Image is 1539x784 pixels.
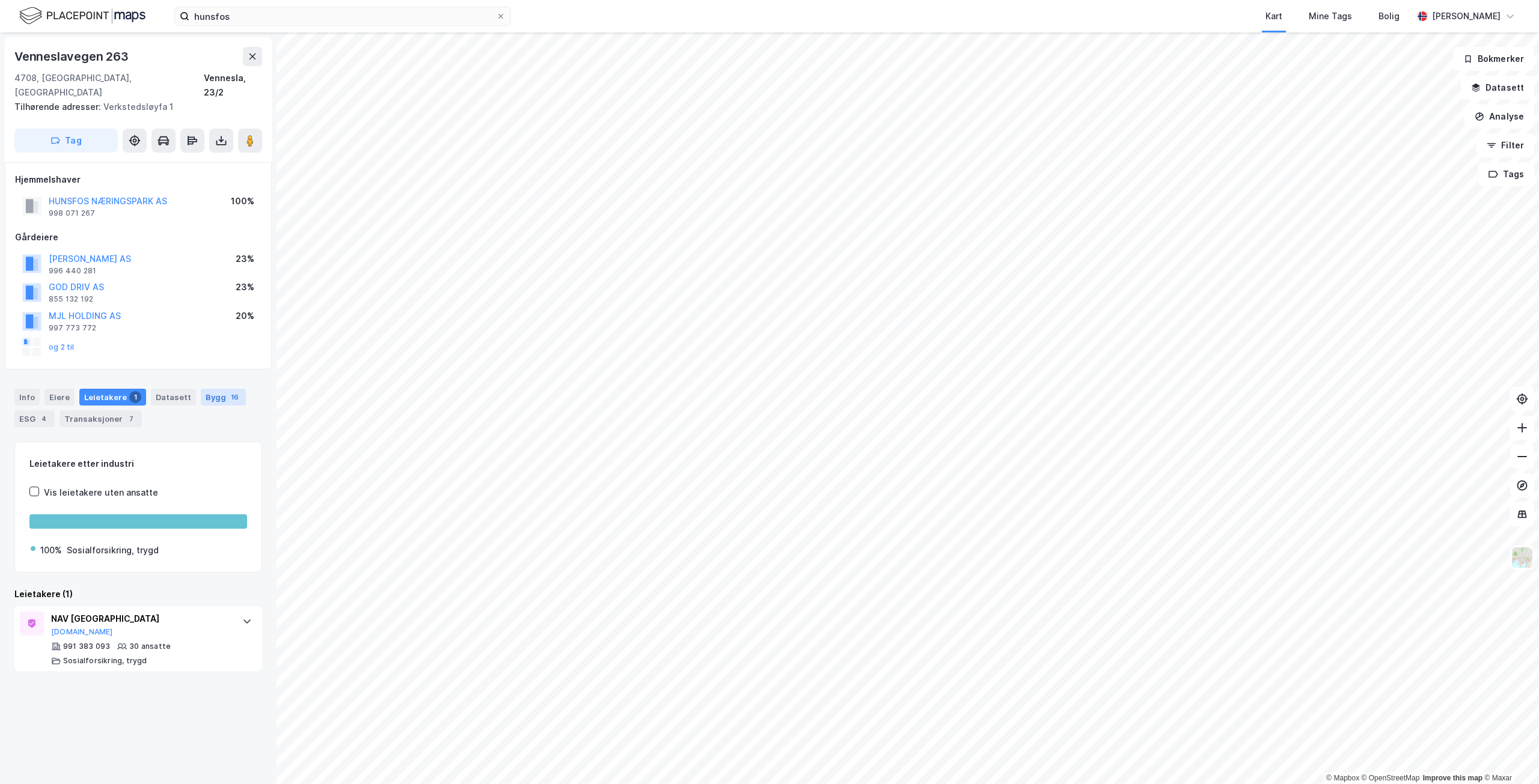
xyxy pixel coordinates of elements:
[29,457,247,471] div: Leietakere etter industri
[14,587,262,601] div: Leietakere (1)
[63,656,147,666] div: Sosialforsikring, trygd
[1326,774,1359,782] a: Mapbox
[14,71,204,100] div: 4708, [GEOGRAPHIC_DATA], [GEOGRAPHIC_DATA]
[1461,76,1534,100] button: Datasett
[1432,9,1501,23] div: [PERSON_NAME]
[49,323,96,333] div: 997 773 772
[14,389,40,406] div: Info
[14,100,252,114] div: Verkstedsløyfa 1
[236,252,254,266] div: 23%
[1309,9,1352,23] div: Mine Tags
[1511,546,1534,569] img: Z
[14,410,55,427] div: ESG
[63,642,110,651] div: 991 383 093
[1479,726,1539,784] iframe: Chat Widget
[14,47,131,66] div: Venneslavegen 263
[49,266,96,276] div: 996 440 281
[51,627,113,637] button: [DOMAIN_NAME]
[231,194,254,208] div: 100%
[151,389,196,406] div: Datasett
[14,129,118,153] button: Tag
[15,230,262,245] div: Gårdeiere
[79,389,146,406] div: Leietakere
[204,71,262,100] div: Vennesla, 23/2
[51,612,230,626] div: NAV [GEOGRAPHIC_DATA]
[228,391,241,403] div: 16
[189,7,496,25] input: Søk på adresse, matrikkel, gårdeiere, leietakere eller personer
[129,642,171,651] div: 30 ansatte
[38,413,50,425] div: 4
[1464,105,1534,129] button: Analyse
[1453,47,1534,71] button: Bokmerker
[1479,726,1539,784] div: Kontrollprogram for chat
[125,413,137,425] div: 7
[1423,774,1482,782] a: Improve this map
[49,208,95,218] div: 998 071 267
[236,309,254,323] div: 20%
[60,410,142,427] div: Transaksjoner
[1265,9,1282,23] div: Kart
[1478,162,1534,186] button: Tags
[201,389,246,406] div: Bygg
[44,485,158,500] div: Vis leietakere uten ansatte
[1378,9,1400,23] div: Bolig
[40,543,62,558] div: 100%
[15,172,262,187] div: Hjemmelshaver
[236,280,254,294] div: 23%
[1362,774,1420,782] a: OpenStreetMap
[19,5,145,26] img: logo.f888ab2527a4732fd821a326f86c7f29.svg
[1476,133,1534,157] button: Filter
[67,543,159,558] div: Sosialforsikring, trygd
[14,102,103,112] span: Tilhørende adresser:
[44,389,75,406] div: Eiere
[129,391,141,403] div: 1
[49,294,93,304] div: 855 132 192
